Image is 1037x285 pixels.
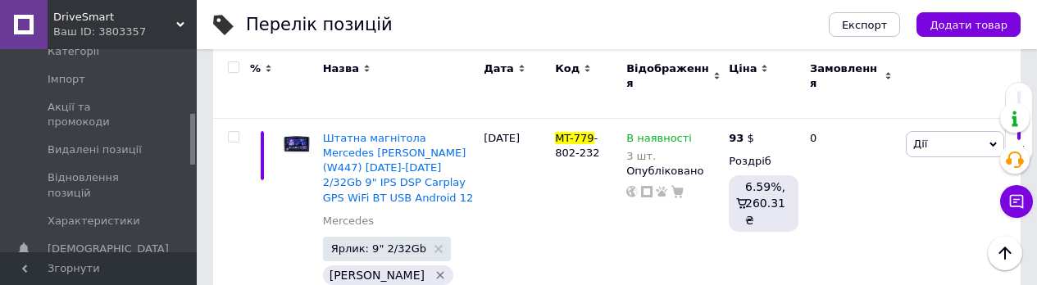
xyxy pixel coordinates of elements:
span: Акції та промокоди [48,100,152,129]
span: % [250,61,261,76]
span: Характеристики [48,214,140,228]
a: Mercedes [323,214,374,228]
span: Дата [484,61,514,76]
button: Додати товар [916,12,1021,37]
span: В наявності [626,132,692,149]
span: [PERSON_NAME] [330,269,425,282]
div: Ваш ID: 3803357 [53,25,197,39]
span: Відновлення позицій [48,170,152,200]
span: Додати товар [930,19,1007,31]
span: Ярлик: 9" 2/32Gb [331,243,426,254]
div: Опубліковано [626,164,721,179]
div: Роздріб [729,154,796,169]
a: Штатна магнітола Mercedes [PERSON_NAME] (W447) [DATE]-[DATE] 2/32Gb 9" IPS DSP Carplay GPS WiFi B... [323,132,474,204]
span: Відображення [626,61,709,91]
span: 6.59%, 260.31 ₴ [745,180,785,226]
button: Експорт [829,12,901,37]
span: Категорії [48,44,99,59]
span: Ціна [729,61,757,76]
span: Замовлення [810,61,880,91]
div: $ [729,131,754,146]
button: Наверх [988,236,1022,270]
div: 3 шт. [626,150,692,162]
span: Назва [323,61,359,76]
span: [DEMOGRAPHIC_DATA] [48,242,169,256]
span: MT-779 [555,132,594,144]
span: Експорт [842,19,888,31]
div: Перелік позицій [246,16,393,34]
svg: Видалити мітку [434,269,447,282]
span: Дії [913,138,927,150]
img: Штатная магнитола Mercedes Benz Vito (W447) 2014-2020 2/32Gb 9" IPS DSP Carplay GPS WiFi BT USB A... [279,131,315,158]
span: Імпорт [48,72,85,87]
span: Код [555,61,580,76]
span: DriveSmart [53,10,176,25]
b: 93 [729,132,744,144]
button: Чат з покупцем [1000,185,1033,218]
span: Видалені позиції [48,142,142,157]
